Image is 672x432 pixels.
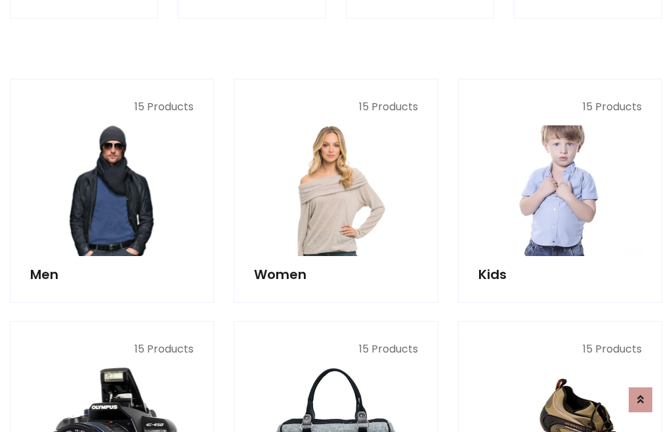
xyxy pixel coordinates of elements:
[30,267,194,282] h5: Men
[478,99,642,115] p: 15 Products
[30,341,194,357] p: 15 Products
[254,267,417,282] h5: Women
[254,341,417,357] p: 15 Products
[478,267,642,282] h5: Kids
[254,99,417,115] p: 15 Products
[30,99,194,115] p: 15 Products
[478,341,642,357] p: 15 Products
